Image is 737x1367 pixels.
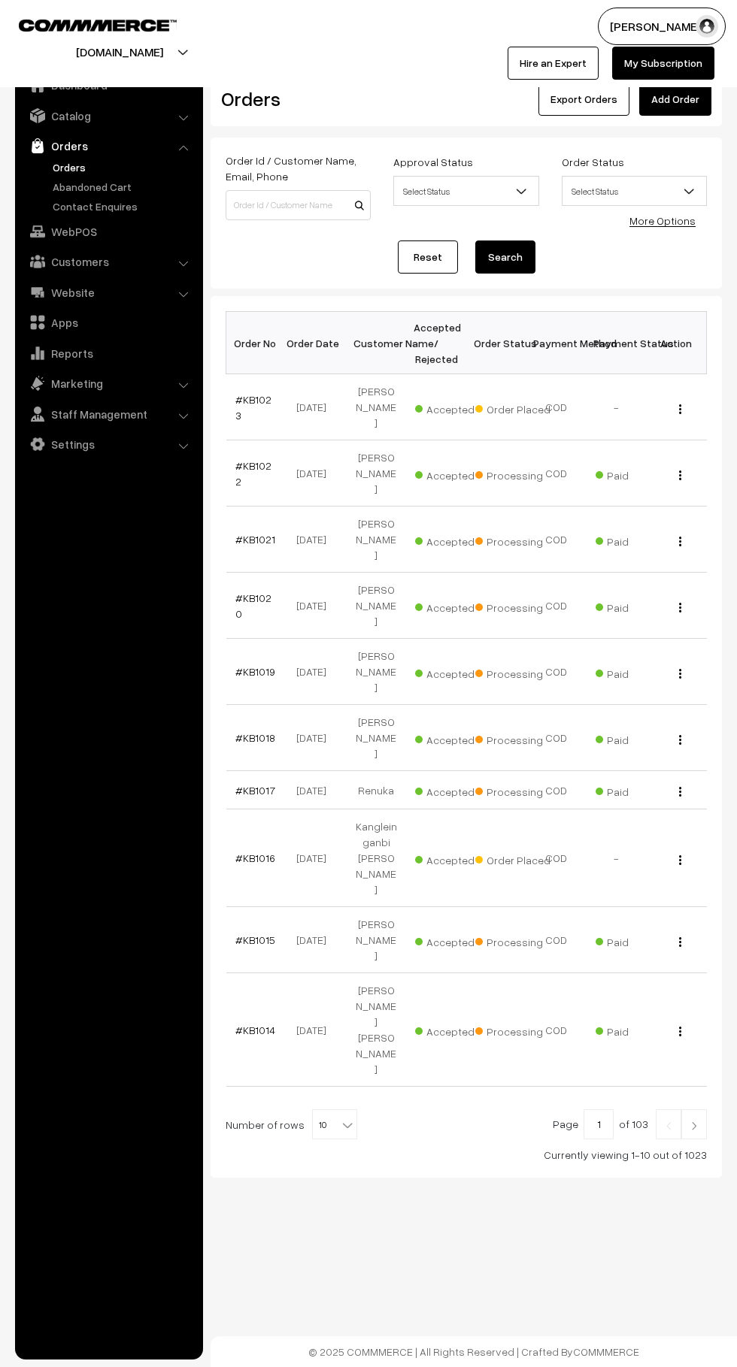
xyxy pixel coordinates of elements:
[679,537,681,546] img: Menu
[612,47,714,80] a: My Subscription
[415,780,490,800] span: Accepted
[49,179,198,195] a: Abandoned Cart
[596,464,671,483] span: Paid
[526,507,587,573] td: COD
[526,705,587,771] td: COD
[596,662,671,682] span: Paid
[235,459,271,488] a: #KB1022
[19,431,198,458] a: Settings
[526,440,587,507] td: COD
[629,214,696,227] a: More Options
[526,573,587,639] td: COD
[19,340,198,367] a: Reports
[286,573,346,639] td: [DATE]
[346,639,406,705] td: [PERSON_NAME]
[235,784,275,797] a: #KB1017
[679,470,681,480] img: Menu
[573,1345,639,1358] a: COMMMERCE
[23,33,216,71] button: [DOMAIN_NAME]
[475,1020,550,1039] span: Processing
[526,639,587,705] td: COD
[286,907,346,973] td: [DATE]
[346,705,406,771] td: [PERSON_NAME]
[475,398,550,417] span: Order Placed
[393,154,473,170] label: Approval Status
[598,8,726,45] button: [PERSON_NAME]…
[19,218,198,245] a: WebPOS
[398,240,458,274] a: Reset
[596,930,671,950] span: Paid
[235,933,275,946] a: #KB1015
[679,1027,681,1036] img: Menu
[679,669,681,679] img: Menu
[662,1121,675,1130] img: Left
[19,102,198,129] a: Catalog
[235,1024,275,1036] a: #KB1014
[415,464,490,483] span: Accepted
[526,312,587,374] th: Payment Method
[475,780,550,800] span: Processing
[679,404,681,414] img: Menu
[286,809,346,907] td: [DATE]
[226,153,371,184] label: Order Id / Customer Name, Email, Phone
[415,662,490,682] span: Accepted
[553,1117,578,1130] span: Page
[475,530,550,549] span: Processing
[286,312,346,374] th: Order Date
[596,1020,671,1039] span: Paid
[19,401,198,428] a: Staff Management
[286,639,346,705] td: [DATE]
[211,1336,737,1367] footer: © 2025 COMMMERCE | All Rights Reserved | Crafted By
[346,374,406,440] td: [PERSON_NAME]
[596,530,671,549] span: Paid
[415,1020,490,1039] span: Accepted
[393,176,538,206] span: Select Status
[235,731,275,744] a: #KB1018
[346,440,406,507] td: [PERSON_NAME]
[406,312,466,374] th: Accepted / Rejected
[508,47,599,80] a: Hire an Expert
[49,159,198,175] a: Orders
[235,591,271,620] a: #KB1020
[679,787,681,797] img: Menu
[619,1117,648,1130] span: of 103
[475,848,550,868] span: Order Placed
[563,178,706,204] span: Select Status
[687,1121,701,1130] img: Right
[538,83,629,116] button: Export Orders
[394,178,538,204] span: Select Status
[526,973,587,1087] td: COD
[696,15,718,38] img: user
[415,530,490,549] span: Accepted
[415,848,490,868] span: Accepted
[475,728,550,748] span: Processing
[312,1109,357,1139] span: 10
[639,83,711,116] a: Add Order
[346,507,406,573] td: [PERSON_NAME]
[235,393,271,422] a: #KB1023
[19,370,198,397] a: Marketing
[286,705,346,771] td: [DATE]
[226,1117,305,1133] span: Number of rows
[313,1110,356,1140] span: 10
[475,930,550,950] span: Processing
[415,728,490,748] span: Accepted
[19,132,198,159] a: Orders
[415,930,490,950] span: Accepted
[596,780,671,800] span: Paid
[19,20,177,31] img: COMMMERCE
[596,596,671,615] span: Paid
[226,312,287,374] th: Order No
[679,603,681,612] img: Menu
[475,596,550,615] span: Processing
[346,907,406,973] td: [PERSON_NAME]
[562,154,624,170] label: Order Status
[235,665,275,678] a: #KB1019
[466,312,526,374] th: Order Status
[647,312,707,374] th: Action
[286,973,346,1087] td: [DATE]
[679,855,681,865] img: Menu
[346,771,406,809] td: Renuka
[19,309,198,336] a: Apps
[346,973,406,1087] td: [PERSON_NAME] [PERSON_NAME]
